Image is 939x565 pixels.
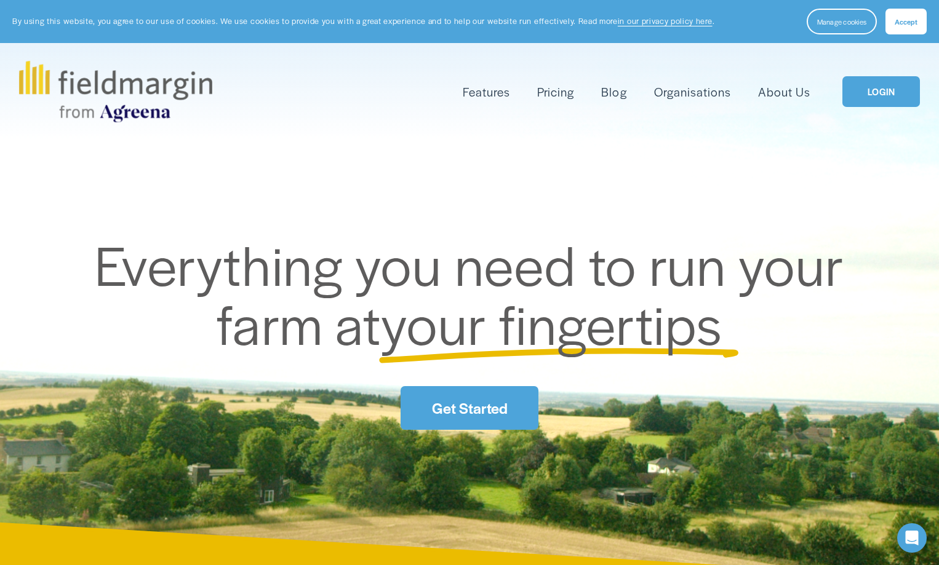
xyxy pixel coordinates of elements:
a: Get Started [401,386,538,430]
img: fieldmargin.com [19,61,212,122]
a: LOGIN [842,76,920,108]
p: By using this website, you agree to our use of cookies. We use cookies to provide you with a grea... [12,15,714,27]
a: Organisations [654,82,731,102]
a: Pricing [537,82,574,102]
a: folder dropdown [463,82,510,102]
span: Manage cookies [817,17,866,26]
button: Manage cookies [807,9,877,34]
span: Features [463,83,510,101]
div: Open Intercom Messenger [897,523,927,553]
a: Blog [601,82,626,102]
span: your fingertips [381,284,722,361]
span: Everything you need to run your farm at [95,225,857,361]
span: Accept [895,17,917,26]
a: in our privacy policy here [618,15,713,26]
button: Accept [885,9,927,34]
a: About Us [758,82,810,102]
